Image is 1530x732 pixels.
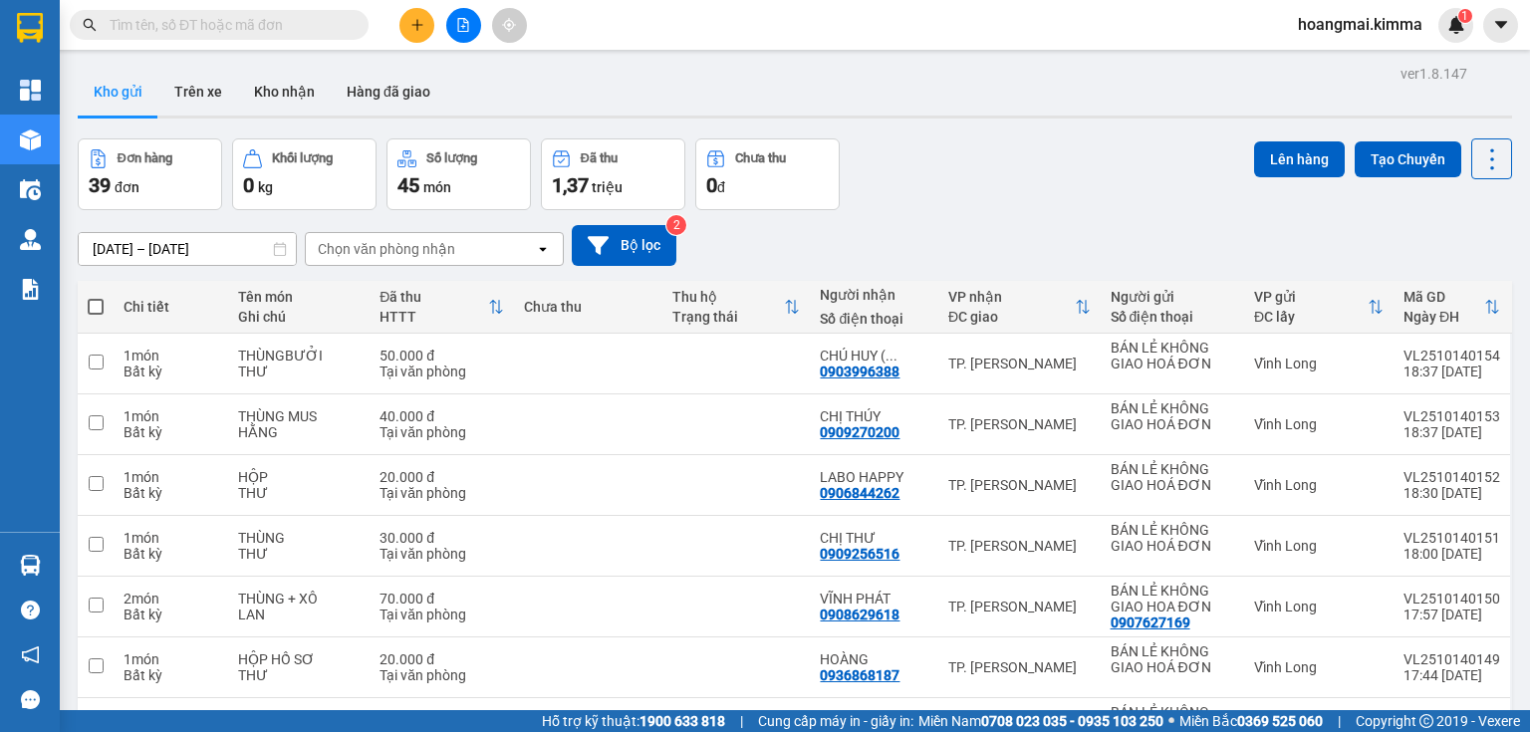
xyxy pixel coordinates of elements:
div: THÙNGBƯỞI [238,348,360,364]
svg: open [535,241,551,257]
div: CHỊ THÚY [820,408,928,424]
div: Chi tiết [124,299,218,315]
div: 0903996388 [820,364,899,379]
div: Bất kỳ [124,546,218,562]
div: TP. [PERSON_NAME] [948,477,1090,493]
span: question-circle [21,601,40,619]
span: 39 [89,173,111,197]
div: Vĩnh Long [1254,477,1384,493]
span: | [1338,710,1341,732]
div: 18:30 [DATE] [1403,485,1500,501]
span: triệu [592,179,623,195]
div: Chọn văn phòng nhận [318,239,455,259]
div: HỘP [238,469,360,485]
div: 1 món [124,408,218,424]
div: HẰNG [238,424,360,440]
div: BÁN LẺ KHÔNG GIAO HOÁ ĐƠN [1111,400,1234,432]
div: 18:37 [DATE] [1403,424,1500,440]
div: Bất kỳ [124,364,218,379]
button: Bộ lọc [572,225,676,266]
button: Tạo Chuyến [1355,141,1461,177]
span: | [740,710,743,732]
button: Hàng đã giao [331,68,446,116]
img: dashboard-icon [20,80,41,101]
input: Select a date range. [79,233,296,265]
input: Tìm tên, số ĐT hoặc mã đơn [110,14,345,36]
div: 40.000 đ [380,408,503,424]
th: Toggle SortBy [662,281,811,334]
div: Đã thu [581,151,618,165]
span: 1 [1461,9,1468,23]
span: 45 [397,173,419,197]
div: Khối lượng [272,151,333,165]
div: VL2510140153 [1403,408,1500,424]
span: message [21,690,40,709]
button: Khối lượng0kg [232,138,377,210]
span: 0 [706,173,717,197]
div: LAN [238,607,360,622]
div: Bất kỳ [124,485,218,501]
div: Bất kỳ [124,607,218,622]
img: warehouse-icon [20,555,41,576]
th: Toggle SortBy [370,281,513,334]
div: Tại văn phòng [380,607,503,622]
div: 0936868187 [820,667,899,683]
div: Người gửi [1111,289,1234,305]
button: Kho gửi [78,68,158,116]
strong: 0369 525 060 [1237,713,1323,729]
div: Tại văn phòng [380,364,503,379]
div: VL2510140150 [1403,591,1500,607]
div: HỘP HỒ SƠ [238,651,360,667]
div: TP. [PERSON_NAME] [948,356,1090,371]
span: kg [258,179,273,195]
button: Đơn hàng39đơn [78,138,222,210]
img: solution-icon [20,279,41,300]
button: Trên xe [158,68,238,116]
div: TP. [PERSON_NAME] [948,659,1090,675]
div: 0908629618 [820,607,899,622]
strong: 1900 633 818 [639,713,725,729]
button: file-add [446,8,481,43]
div: 1 món [124,530,218,546]
button: Đã thu1,37 triệu [541,138,685,210]
span: Hỗ trợ kỹ thuật: [542,710,725,732]
div: Bất kỳ [124,424,218,440]
div: HOÀNG [820,651,928,667]
span: plus [410,18,424,32]
div: 1 món [124,651,218,667]
div: 70.000 đ [380,591,503,607]
div: Thu hộ [672,289,785,305]
div: THÙNG MUS [238,408,360,424]
button: Chưa thu0đ [695,138,840,210]
div: VĨNH PHÁT [820,591,928,607]
span: 0 [243,173,254,197]
div: ver 1.8.147 [1401,63,1467,85]
span: aim [502,18,516,32]
div: 50.000 đ [380,348,503,364]
th: Toggle SortBy [1394,281,1510,334]
div: Ngày ĐH [1403,309,1484,325]
div: 18:00 [DATE] [1403,546,1500,562]
div: Đơn hàng [118,151,172,165]
img: warehouse-icon [20,129,41,150]
div: 18:37 [DATE] [1403,364,1500,379]
div: THƯ [238,546,360,562]
div: VL2510140151 [1403,530,1500,546]
div: LABO HAPPY [820,469,928,485]
div: Vĩnh Long [1254,659,1384,675]
div: VL2510140149 [1403,651,1500,667]
th: Toggle SortBy [1244,281,1394,334]
span: search [83,18,97,32]
div: 20.000 đ [380,469,503,485]
div: Đã thu [380,289,487,305]
div: Số lượng [426,151,477,165]
div: Vĩnh Long [1254,538,1384,554]
div: Tại văn phòng [380,485,503,501]
div: Người nhận [820,287,928,303]
div: Ghi chú [238,309,360,325]
span: Miền Nam [918,710,1163,732]
div: 2 món [124,591,218,607]
button: Lên hàng [1254,141,1345,177]
span: món [423,179,451,195]
img: warehouse-icon [20,179,41,200]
